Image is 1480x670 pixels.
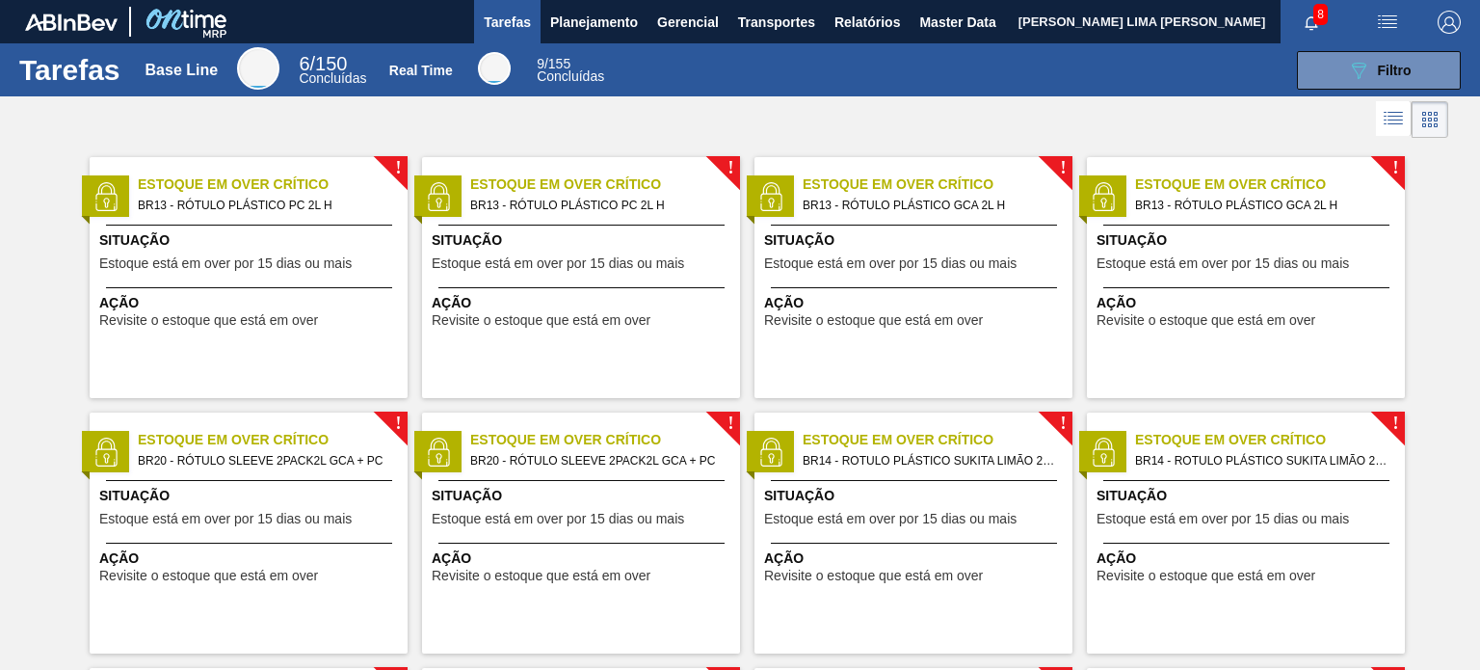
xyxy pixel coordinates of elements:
[138,174,408,195] span: Estoque em Over Crítico
[1097,549,1400,569] span: Ação
[432,512,684,526] span: Estoque está em over por 15 dias ou mais
[432,549,735,569] span: Ação
[1392,416,1398,431] span: !
[99,486,403,506] span: Situação
[478,52,511,85] div: Real Time
[432,256,684,271] span: Estoque está em over por 15 dias ou mais
[1089,438,1118,467] img: status
[432,313,650,328] span: Revisite o estoque que está em over
[470,450,725,471] span: BR20 - RÓTULO SLEEVE 2PACK2L GCA + PC
[764,549,1068,569] span: Ação
[657,11,719,34] span: Gerencial
[484,11,531,34] span: Tarefas
[764,293,1068,313] span: Ação
[764,230,1068,251] span: Situação
[138,450,392,471] span: BR20 - RÓTULO SLEEVE 2PACK2L GCA + PC
[19,59,120,81] h1: Tarefas
[395,161,401,175] span: !
[99,549,403,569] span: Ação
[470,430,740,450] span: Estoque em Over Crítico
[537,68,604,84] span: Concluídas
[99,293,403,313] span: Ação
[1297,51,1461,90] button: Filtro
[99,569,318,583] span: Revisite o estoque que está em over
[1097,256,1349,271] span: Estoque está em over por 15 dias ou mais
[424,438,453,467] img: status
[1281,9,1342,36] button: Notificações
[138,195,392,216] span: BR13 - RÓTULO PLÁSTICO PC 2L H
[764,569,983,583] span: Revisite o estoque que está em over
[919,11,995,34] span: Master Data
[92,182,120,211] img: status
[756,438,785,467] img: status
[1097,486,1400,506] span: Situação
[424,182,453,211] img: status
[145,62,219,79] div: Base Line
[1097,313,1315,328] span: Revisite o estoque que está em over
[1097,293,1400,313] span: Ação
[432,569,650,583] span: Revisite o estoque que está em over
[92,438,120,467] img: status
[803,430,1072,450] span: Estoque em Over Crítico
[1135,430,1405,450] span: Estoque em Over Crítico
[1097,569,1315,583] span: Revisite o estoque que está em over
[803,174,1072,195] span: Estoque em Over Crítico
[1313,4,1328,25] span: 8
[764,256,1017,271] span: Estoque está em over por 15 dias ou mais
[550,11,638,34] span: Planejamento
[1060,161,1066,175] span: !
[803,450,1057,471] span: BR14 - ROTULO PLÁSTICO SUKITA LIMÃO 2L AH
[432,293,735,313] span: Ação
[299,56,366,85] div: Base Line
[764,486,1068,506] span: Situação
[99,256,352,271] span: Estoque está em over por 15 dias ou mais
[1412,101,1448,138] div: Visão em Cards
[537,56,570,71] span: / 155
[727,161,733,175] span: !
[1392,161,1398,175] span: !
[395,416,401,431] span: !
[1097,230,1400,251] span: Situação
[537,56,544,71] span: 9
[470,195,725,216] span: BR13 - RÓTULO PLÁSTICO PC 2L H
[727,416,733,431] span: !
[389,63,453,78] div: Real Time
[834,11,900,34] span: Relatórios
[432,486,735,506] span: Situação
[756,182,785,211] img: status
[738,11,815,34] span: Transportes
[1060,416,1066,431] span: !
[1135,174,1405,195] span: Estoque em Over Crítico
[1376,101,1412,138] div: Visão em Lista
[25,13,118,31] img: TNhmsLtSVTkK8tSr43FrP2fwEKptu5GPRR3wAAAABJRU5ErkJggg==
[764,512,1017,526] span: Estoque está em over por 15 dias ou mais
[803,195,1057,216] span: BR13 - RÓTULO PLÁSTICO GCA 2L H
[99,313,318,328] span: Revisite o estoque que está em over
[99,230,403,251] span: Situação
[1089,182,1118,211] img: status
[1135,450,1389,471] span: BR14 - ROTULO PLÁSTICO SUKITA LIMÃO 2L AH
[138,430,408,450] span: Estoque em Over Crítico
[470,174,740,195] span: Estoque em Over Crítico
[1135,195,1389,216] span: BR13 - RÓTULO PLÁSTICO GCA 2L H
[764,313,983,328] span: Revisite o estoque que está em over
[299,53,309,74] span: 6
[1438,11,1461,34] img: Logout
[432,230,735,251] span: Situação
[237,47,279,90] div: Base Line
[1097,512,1349,526] span: Estoque está em over por 15 dias ou mais
[299,70,366,86] span: Concluídas
[1378,63,1412,78] span: Filtro
[99,512,352,526] span: Estoque está em over por 15 dias ou mais
[537,58,604,83] div: Real Time
[1376,11,1399,34] img: userActions
[299,53,347,74] span: / 150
